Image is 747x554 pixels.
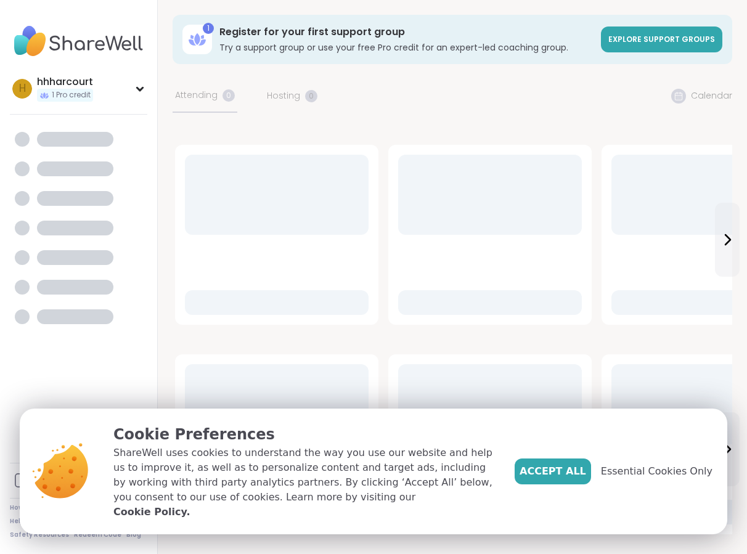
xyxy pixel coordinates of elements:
div: hhharcourt [37,75,93,89]
p: ShareWell uses cookies to understand the way you use our website and help us to improve it, as we... [113,446,495,519]
p: Cookie Preferences [113,423,495,446]
h3: Register for your first support group [219,25,594,39]
span: Accept All [520,464,586,479]
div: 1 [203,23,214,34]
h3: Try a support group or use your free Pro credit for an expert-led coaching group. [219,41,594,54]
button: Accept All [515,458,591,484]
img: ShareWell Nav Logo [10,20,147,63]
a: Blog [126,531,141,539]
a: Explore support groups [601,26,722,52]
span: Explore support groups [608,34,715,44]
span: h [19,81,26,97]
span: Essential Cookies Only [601,464,712,479]
a: Redeem Code [74,531,121,539]
span: 1 Pro credit [52,90,91,100]
a: Safety Resources [10,531,69,539]
a: Cookie Policy. [113,505,190,519]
